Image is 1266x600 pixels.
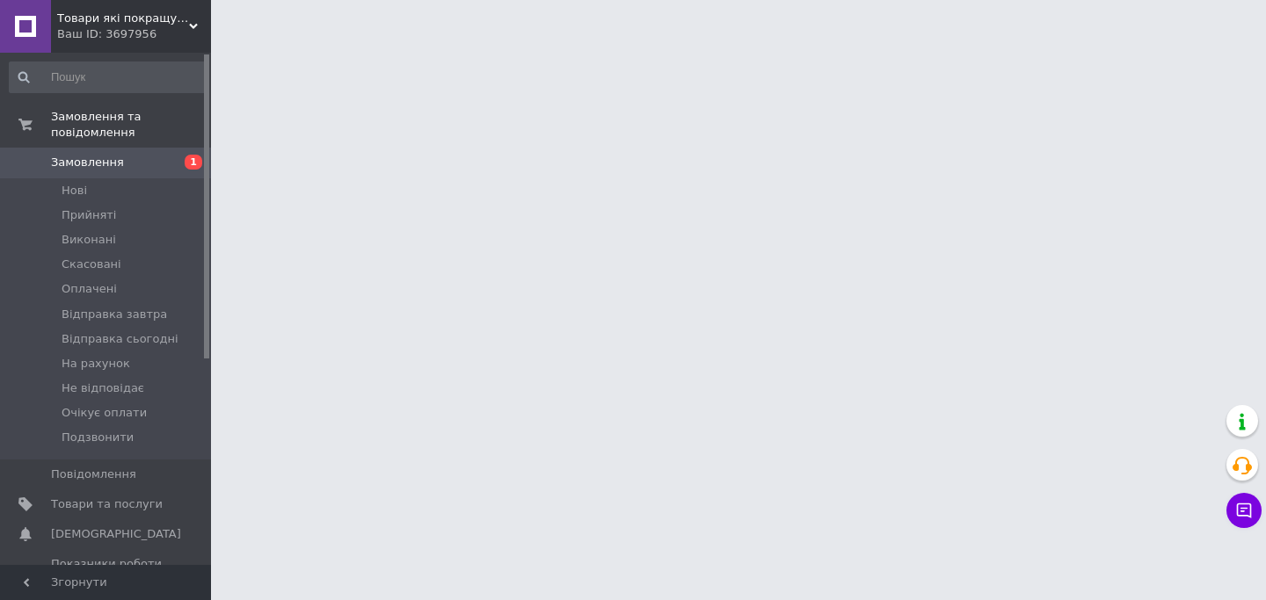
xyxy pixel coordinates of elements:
[62,183,87,199] span: Нові
[62,405,147,421] span: Очікує оплати
[62,380,144,396] span: Не відповідає
[51,556,163,588] span: Показники роботи компанії
[9,61,207,93] input: Пошук
[1226,493,1262,528] button: Чат з покупцем
[62,307,167,322] span: Відправка завтра
[62,257,121,272] span: Скасовані
[62,207,116,223] span: Прийняті
[185,155,202,170] span: 1
[51,466,136,482] span: Повідомлення
[62,356,130,372] span: На рахунок
[57,26,211,42] div: Ваш ID: 3697956
[51,526,181,542] span: [DEMOGRAPHIC_DATA]
[62,232,116,248] span: Виконані
[57,11,189,26] span: Товари які покращують вам життя
[51,155,124,170] span: Замовлення
[62,331,178,347] span: Відправка сьогодні
[62,281,117,297] span: Оплачені
[51,109,211,141] span: Замовлення та повідомлення
[62,430,134,445] span: Подзвонити
[51,496,163,512] span: Товари та послуги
